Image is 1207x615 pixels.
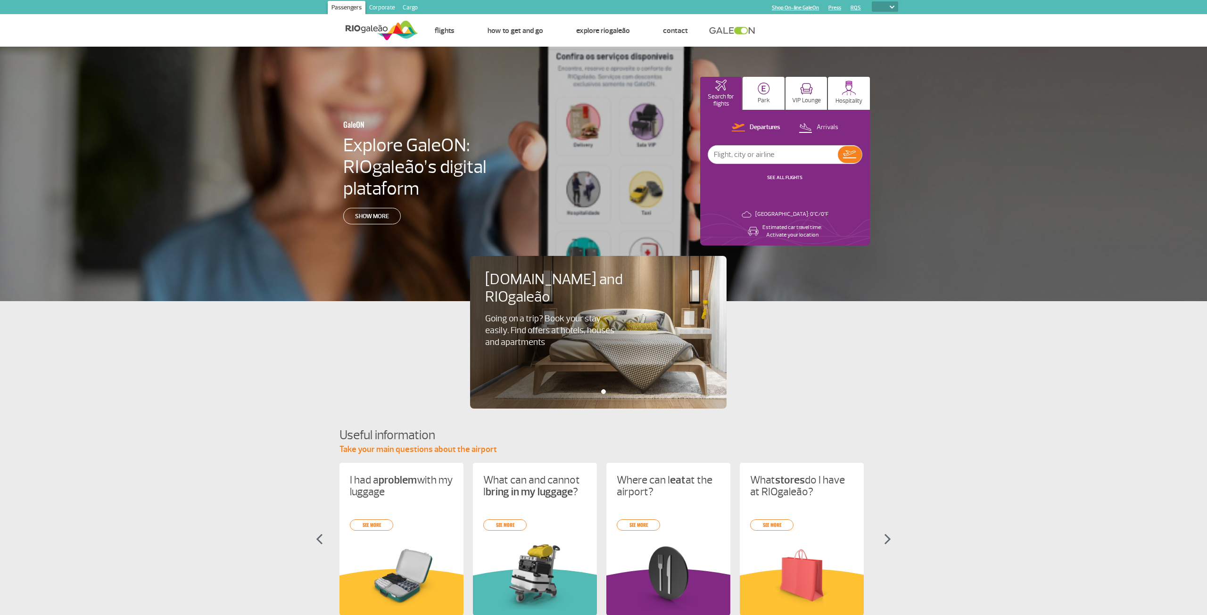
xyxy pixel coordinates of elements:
strong: bring in my luggage [486,485,573,499]
a: Press [828,5,841,11]
img: card%20informa%C3%A7%C3%B5es%201.png [483,542,587,609]
a: Cargo [399,1,422,16]
img: airplaneHomeActive.svg [715,80,727,91]
button: SEE ALL FLIGHTS [764,174,805,181]
a: see more [750,519,794,531]
strong: stores [775,473,805,487]
a: see more [350,519,393,531]
img: problema-bagagem.png [350,542,453,609]
img: vipRoom.svg [800,83,813,95]
strong: problem [379,473,417,487]
img: carParkingHome.svg [758,82,770,95]
p: Search for flights [705,93,737,107]
a: Show more [343,208,401,224]
p: Departures [750,123,780,132]
button: Hospitality [828,77,870,110]
a: RQS [851,5,861,11]
p: I had a with my luggage [350,474,453,498]
a: Flights [435,26,455,35]
a: Shop On-line GaleOn [772,5,819,11]
p: Hospitality [835,98,862,105]
a: Passengers [328,1,365,16]
p: What can and cannot I ? [483,474,587,498]
p: Going on a trip? Book your stay easily. Find offers at hotels, houses and apartments [485,313,619,348]
p: Where can I at the airport? [617,474,720,498]
button: Arrivals [796,122,841,134]
input: Flight, city or airline [708,146,838,164]
p: Estimated car travel time: Activate your location [762,224,822,239]
a: Explore RIOgaleão [576,26,630,35]
img: hospitality.svg [842,81,856,95]
h4: Explore GaleON: RIOgaleão’s digital plataform [343,134,547,199]
strong: eat [670,473,686,487]
a: Corporate [365,1,399,16]
a: How to get and go [488,26,543,35]
p: Park [758,97,770,104]
p: VIP Lounge [792,97,821,104]
h4: [DOMAIN_NAME] and RIOgaleão [485,271,635,306]
button: Park [743,77,785,110]
p: Take your main questions about the airport [339,444,868,455]
a: Contact [663,26,688,35]
img: seta-direita [884,533,891,545]
img: seta-esquerda [316,533,323,545]
h4: Useful information [339,426,868,444]
a: see more [483,519,527,531]
img: card%20informa%C3%A7%C3%B5es%208.png [617,542,720,609]
a: SEE ALL FLIGHTS [767,174,802,180]
p: [GEOGRAPHIC_DATA]: 0°C/0°F [755,211,828,218]
img: card%20informa%C3%A7%C3%B5es%206.png [750,542,853,609]
a: see more [617,519,660,531]
button: Departures [729,122,783,134]
button: Search for flights [700,77,742,110]
button: VIP Lounge [785,77,827,110]
p: Arrivals [817,123,838,132]
p: What do I have at RIOgaleão? [750,474,853,498]
h3: GaleON [343,115,501,134]
a: [DOMAIN_NAME] and RIOgaleãoGoing on a trip? Book your stay easily. Find offers at hotels, houses ... [485,271,711,348]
